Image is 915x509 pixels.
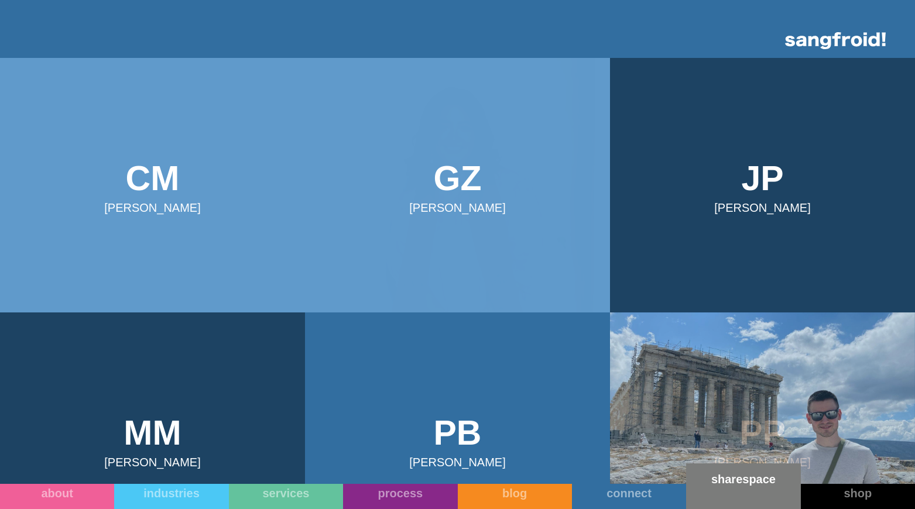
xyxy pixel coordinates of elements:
a: JP[PERSON_NAME] [610,58,915,312]
div: connect [572,486,686,500]
a: privacy policy [455,221,489,228]
div: PB [434,411,482,456]
div: industries [114,486,228,500]
div: MM [124,411,181,456]
div: process [343,486,457,500]
img: logo [785,32,886,49]
div: services [229,486,343,500]
div: CM [126,156,180,201]
div: [PERSON_NAME] [104,456,200,469]
div: [PERSON_NAME] [409,456,505,469]
a: sharespace [686,463,800,509]
a: GZ[PERSON_NAME] [305,58,610,312]
div: [PERSON_NAME] [104,201,200,214]
div: sharespace [686,472,800,486]
div: shop [801,486,915,500]
div: blog [458,486,572,500]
